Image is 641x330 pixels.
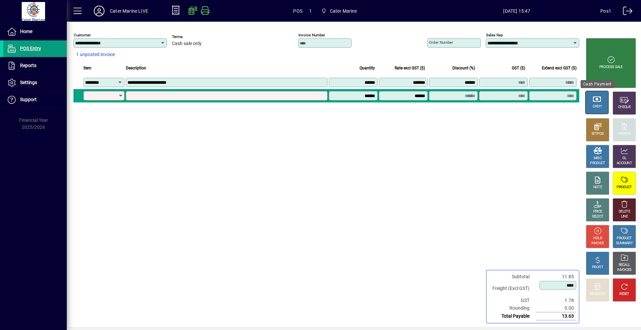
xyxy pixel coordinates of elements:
span: POS [293,6,302,16]
span: Settings [20,80,37,85]
span: Rate excl GST ($) [395,64,425,72]
div: PROFIT [592,265,603,270]
a: Home [3,23,67,40]
button: 1 unposted invoice [73,49,118,61]
span: Discount (%) [452,64,475,72]
mat-label: Order number [429,40,453,45]
span: Quantity [360,64,375,72]
a: Settings [3,74,67,91]
div: DISCOUNT [590,292,606,297]
div: RECALL [619,263,630,268]
div: CASH [593,104,601,109]
td: GST [489,297,536,304]
td: 13.63 [536,312,576,320]
div: INVOICE [591,241,604,246]
div: SUMMARY [616,241,633,246]
span: Terms [172,35,212,39]
div: PROCESS SALE [599,65,623,70]
div: Cater Marine LIVE [110,6,148,16]
div: HOLD [593,236,602,241]
div: NOTE [593,185,602,190]
a: Reports [3,57,67,74]
span: Cash sale only [172,41,202,46]
mat-label: Customer [74,33,91,37]
a: Support [3,91,67,108]
span: Cater Marine [330,6,357,16]
td: Rounding [489,304,536,312]
div: GL [622,156,627,161]
div: INVOICES [617,268,631,273]
div: PRODUCT [617,236,632,241]
td: 11.85 [536,273,576,281]
td: Total Payable [489,312,536,320]
td: 0.00 [536,304,576,312]
a: Logout [618,1,633,23]
span: Cater Marine [318,5,360,17]
span: [DATE] 15:47 [433,6,601,16]
span: Reports [20,63,36,68]
div: MISC [594,156,602,161]
div: CHEQUE [618,105,631,110]
td: 1.78 [536,297,576,304]
span: Item [83,64,91,72]
mat-label: Invoice number [298,33,325,37]
div: RESET [619,292,629,297]
span: Description [126,64,146,72]
span: 1 unposted invoice [76,51,115,58]
div: CHARGE [618,131,631,136]
div: SELECT [592,214,604,219]
div: PRODUCT [617,185,632,190]
td: Subtotal [489,273,536,281]
span: 1 [309,6,312,16]
span: Home [20,29,32,34]
div: Pos1 [600,6,611,16]
span: Extend excl GST ($) [542,64,577,72]
span: POS Entry [20,46,41,51]
span: GST ($) [512,64,525,72]
div: PRODUCT [590,161,605,166]
div: Cash Payment [581,80,614,88]
div: EFTPOS [592,131,604,136]
span: Support [20,97,37,102]
mat-label: Sales rep [486,33,503,37]
div: PRICE [593,209,602,214]
td: Freight (Excl GST) [489,281,536,297]
div: ACCOUNT [617,161,632,166]
div: DELETE [619,209,630,214]
button: Profile [88,5,110,17]
div: LINE [621,214,628,219]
